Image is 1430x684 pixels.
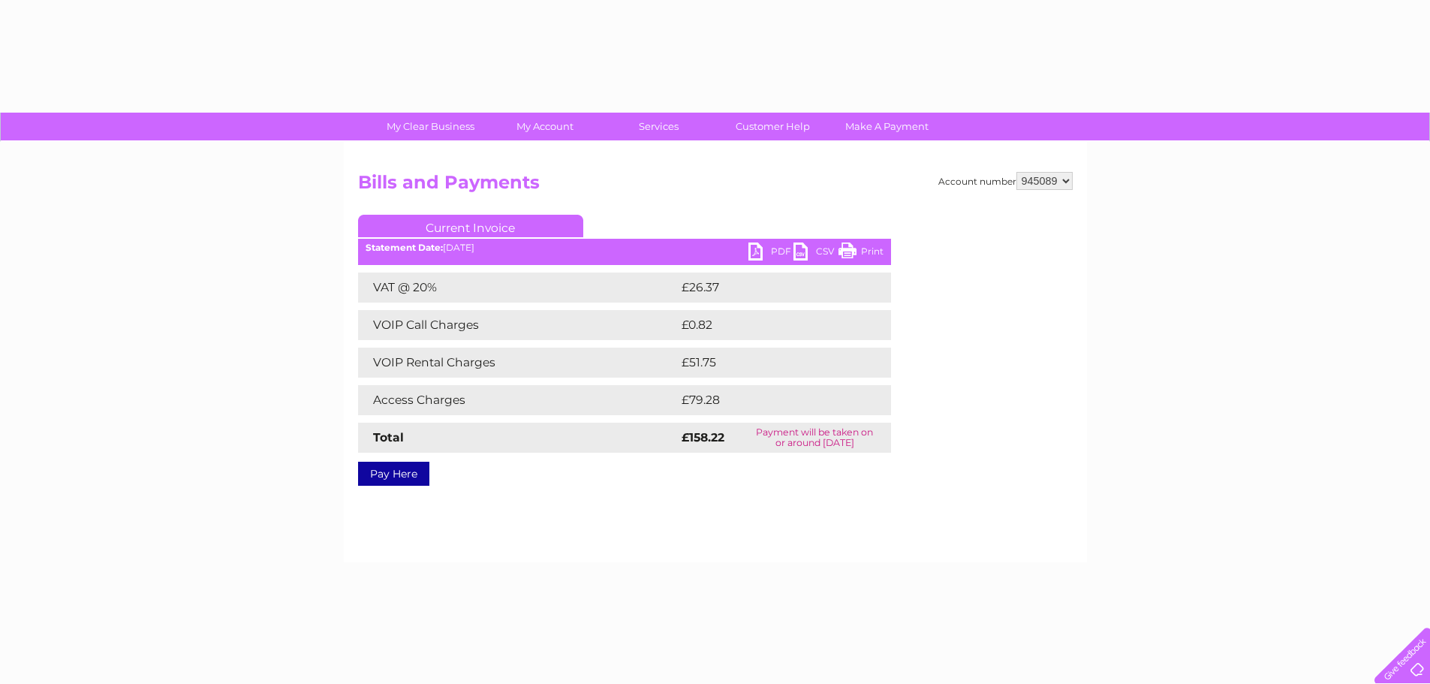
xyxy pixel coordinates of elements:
a: CSV [793,243,838,264]
td: Access Charges [358,385,678,415]
a: Current Invoice [358,215,583,237]
td: VOIP Call Charges [358,310,678,340]
div: Account number [938,172,1073,190]
strong: £158.22 [682,430,724,444]
a: Print [838,243,884,264]
td: £51.75 [678,348,859,378]
td: Payment will be taken on or around [DATE] [739,423,890,453]
a: PDF [748,243,793,264]
a: Customer Help [711,113,835,140]
td: £0.82 [678,310,856,340]
td: £79.28 [678,385,861,415]
a: My Clear Business [369,113,492,140]
td: VAT @ 20% [358,273,678,303]
td: £26.37 [678,273,860,303]
a: Make A Payment [825,113,949,140]
strong: Total [373,430,404,444]
a: Services [597,113,721,140]
td: VOIP Rental Charges [358,348,678,378]
b: Statement Date: [366,242,443,253]
a: My Account [483,113,607,140]
a: Pay Here [358,462,429,486]
h2: Bills and Payments [358,172,1073,200]
div: [DATE] [358,243,891,253]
